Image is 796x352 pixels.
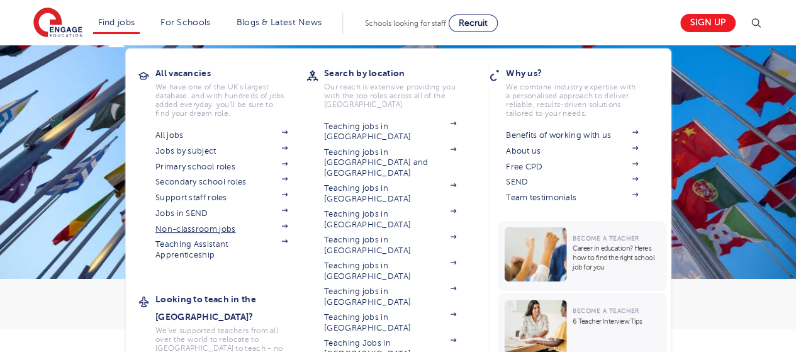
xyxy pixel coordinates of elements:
h3: All vacancies [155,64,306,82]
a: For Schools [160,18,210,27]
p: We have one of the UK's largest database. and with hundreds of jobs added everyday. you'll be sur... [155,82,288,118]
a: About us [506,146,638,156]
span: Become a Teacher [573,307,639,314]
a: Teaching jobs in [GEOGRAPHIC_DATA] [324,261,456,281]
p: Our reach is extensive providing you with the top roles across all of the [GEOGRAPHIC_DATA] [324,82,456,109]
a: Blogs & Latest News [237,18,322,27]
h3: Search by location [324,64,475,82]
a: Why us?We combine industry expertise with a personalised approach to deliver reliable, results-dr... [506,64,657,118]
a: Jobs by subject [155,146,288,156]
a: All jobs [155,130,288,140]
a: Non-classroom jobs [155,224,288,234]
a: Teaching jobs in [GEOGRAPHIC_DATA] [324,122,456,142]
a: Become a TeacherCareer in education? Here’s how to find the right school job for you [498,221,670,291]
a: Teaching jobs in [GEOGRAPHIC_DATA] [324,183,456,204]
a: Team testimonials [506,193,638,203]
a: Teaching jobs in [GEOGRAPHIC_DATA] [324,287,456,307]
a: SEND [506,177,638,187]
span: Schools looking for staff [365,19,446,28]
p: Career in education? Here’s how to find the right school job for you [573,244,660,272]
a: Find jobs [98,18,135,27]
a: Teaching jobs in [GEOGRAPHIC_DATA] [324,235,456,256]
a: Teaching jobs in [GEOGRAPHIC_DATA] [324,312,456,333]
a: Benefits of working with us [506,130,638,140]
a: Teaching jobs in [GEOGRAPHIC_DATA] and [GEOGRAPHIC_DATA] [324,147,456,178]
a: All vacanciesWe have one of the UK's largest database. and with hundreds of jobs added everyday. ... [155,64,306,118]
span: Recruit [459,18,488,28]
a: Recruit [449,14,498,32]
a: Search by locationOur reach is extensive providing you with the top roles across all of the [GEOG... [324,64,475,109]
p: We combine industry expertise with a personalised approach to deliver reliable, results-driven so... [506,82,638,118]
a: Free CPD [506,162,638,172]
img: Engage Education [33,8,82,39]
a: Sign up [680,14,736,32]
a: Teaching jobs in [GEOGRAPHIC_DATA] [324,209,456,230]
h3: Why us? [506,64,657,82]
a: Support staff roles [155,193,288,203]
span: Become a Teacher [573,235,639,242]
p: 6 Teacher Interview Tips [573,317,660,326]
a: Primary school roles [155,162,288,172]
h3: Looking to teach in the [GEOGRAPHIC_DATA]? [155,290,306,326]
a: Jobs in SEND [155,208,288,219]
a: Teaching Assistant Apprenticeship [155,239,288,260]
a: Secondary school roles [155,177,288,187]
